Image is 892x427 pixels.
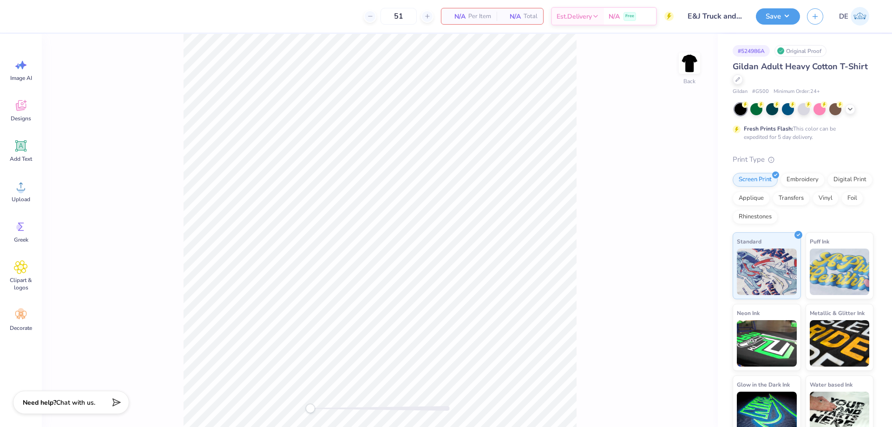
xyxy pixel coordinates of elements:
input: Untitled Design [681,7,749,26]
div: This color can be expedited for 5 day delivery. [744,125,858,141]
div: Embroidery [780,173,825,187]
span: N/A [609,12,620,21]
span: Free [625,13,634,20]
div: Print Type [733,154,873,165]
span: Minimum Order: 24 + [774,88,820,96]
span: Add Text [10,155,32,163]
span: Decorate [10,324,32,332]
div: Back [683,77,695,85]
span: # G500 [752,88,769,96]
div: Original Proof [774,45,826,57]
img: Djian Evardoni [851,7,869,26]
span: Metallic & Glitter Ink [810,308,865,318]
div: # 524986A [733,45,770,57]
strong: Fresh Prints Flash: [744,125,793,132]
div: Screen Print [733,173,778,187]
div: Digital Print [827,173,872,187]
span: Gildan [733,88,748,96]
div: Rhinestones [733,210,778,224]
a: DE [835,7,873,26]
span: Per Item [468,12,491,21]
span: Water based Ink [810,380,853,389]
span: Neon Ink [737,308,760,318]
span: Puff Ink [810,236,829,246]
span: Image AI [10,74,32,82]
span: N/A [502,12,521,21]
img: Puff Ink [810,249,870,295]
span: Upload [12,196,30,203]
div: Transfers [773,191,810,205]
img: Metallic & Glitter Ink [810,320,870,367]
span: DE [839,11,848,22]
span: Est. Delivery [557,12,592,21]
span: Greek [14,236,28,243]
div: Accessibility label [306,404,315,413]
strong: Need help? [23,398,56,407]
div: Vinyl [813,191,839,205]
img: Standard [737,249,797,295]
input: – – [380,8,417,25]
span: Gildan Adult Heavy Cotton T-Shirt [733,61,868,72]
span: Designs [11,115,31,122]
img: Neon Ink [737,320,797,367]
span: Total [524,12,538,21]
div: Foil [841,191,863,205]
span: N/A [447,12,466,21]
span: Clipart & logos [6,276,36,291]
div: Applique [733,191,770,205]
img: Back [680,54,699,72]
span: Standard [737,236,761,246]
button: Save [756,8,800,25]
span: Glow in the Dark Ink [737,380,790,389]
span: Chat with us. [56,398,95,407]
